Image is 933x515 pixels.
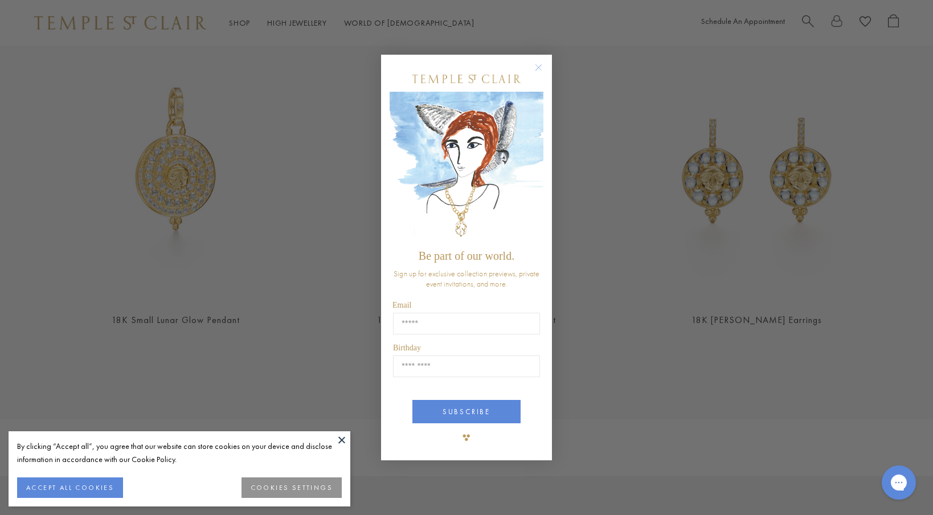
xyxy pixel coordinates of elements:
[242,477,342,498] button: COOKIES SETTINGS
[393,344,421,352] span: Birthday
[876,461,922,504] iframe: Gorgias live chat messenger
[390,92,543,244] img: c4a9eb12-d91a-4d4a-8ee0-386386f4f338.jpeg
[419,250,514,262] span: Be part of our world.
[537,66,551,80] button: Close dialog
[17,440,342,466] div: By clicking “Accept all”, you agree that our website can store cookies on your device and disclos...
[392,301,411,309] span: Email
[394,268,539,289] span: Sign up for exclusive collection previews, private event invitations, and more.
[393,313,540,334] input: Email
[17,477,123,498] button: ACCEPT ALL COOKIES
[455,426,478,449] img: TSC
[412,75,521,83] img: Temple St. Clair
[412,400,521,423] button: SUBSCRIBE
